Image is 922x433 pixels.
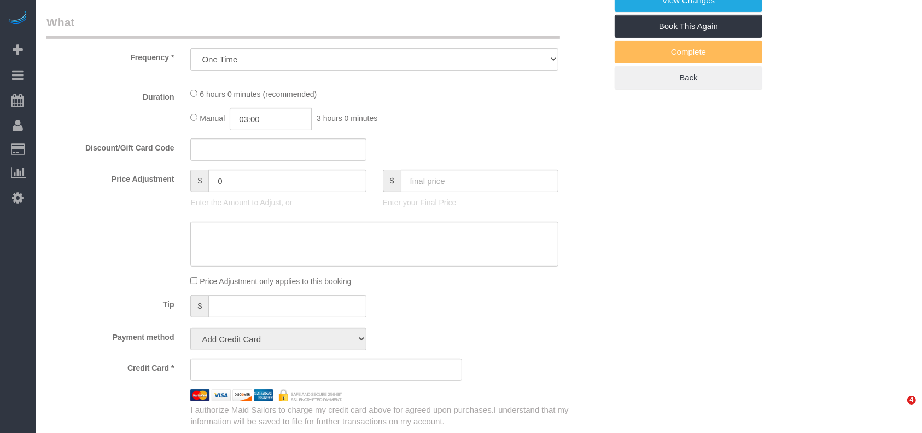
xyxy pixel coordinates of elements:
label: Price Adjustment [38,170,182,184]
p: Enter your Final Price [383,197,558,208]
span: $ [383,170,401,192]
span: $ [190,295,208,317]
a: Book This Again [615,15,762,38]
iframe: Intercom live chat [885,396,911,422]
label: Credit Card * [38,359,182,373]
span: 3 hours 0 minutes [317,114,377,123]
span: Manual [200,114,225,123]
label: Payment method [38,328,182,343]
span: I understand that my information will be saved to file for further transactions on my account. [190,405,568,426]
legend: What [46,14,560,39]
p: Enter the Amount to Adjust, or [190,197,366,208]
label: Tip [38,295,182,310]
label: Discount/Gift Card Code [38,138,182,153]
a: Back [615,66,762,89]
span: $ [190,170,208,192]
img: Automaid Logo [7,11,28,26]
span: 6 hours 0 minutes (recommended) [200,90,317,99]
iframe: Secure card payment input frame [200,365,453,374]
span: 4 [907,396,916,405]
div: I authorize Maid Sailors to charge my credit card above for agreed upon purchases. [182,404,614,428]
span: Price Adjustment only applies to this booking [200,277,351,286]
input: final price [401,170,559,192]
img: credit cards [182,389,350,401]
label: Frequency * [38,48,182,63]
label: Duration [38,88,182,102]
